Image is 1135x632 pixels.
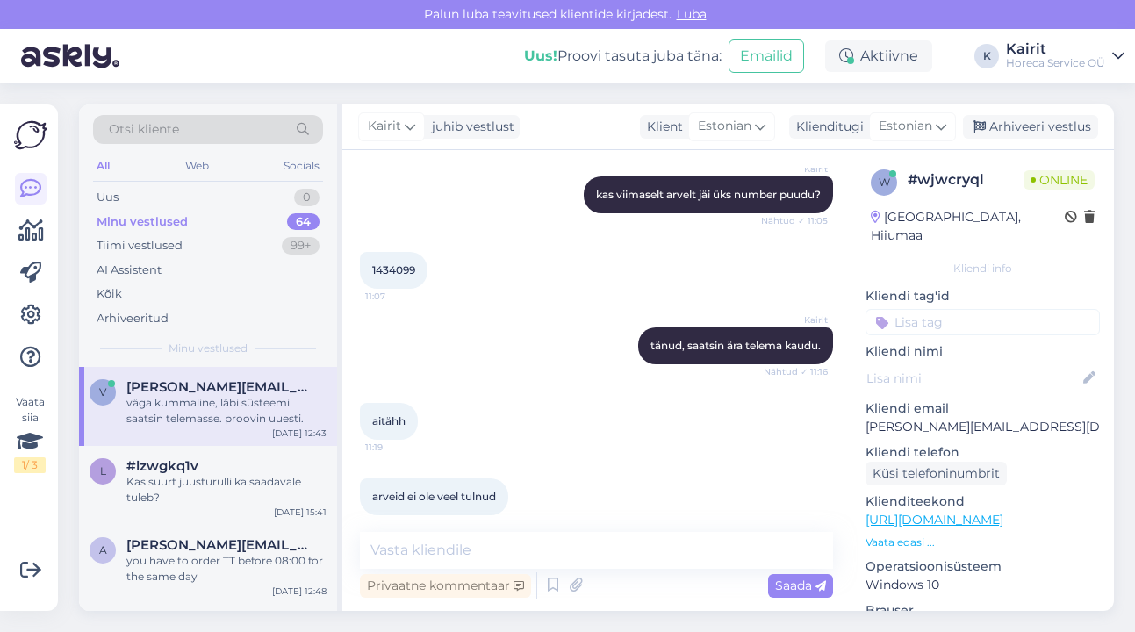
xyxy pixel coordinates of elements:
[650,339,821,352] span: tänud, saatsin ära telema kaudu.
[182,154,212,177] div: Web
[866,576,1100,594] p: Windows 10
[109,120,179,139] span: Otsi kliente
[126,395,327,427] div: väga kummaline, läbi süsteemi saatsin telemasse. proovin uuesti.
[368,117,401,136] span: Kairit
[729,39,804,73] button: Emailid
[169,341,248,356] span: Minu vestlused
[97,285,122,303] div: Kõik
[282,237,320,255] div: 99+
[866,309,1100,335] input: Lisa tag
[372,414,406,427] span: aitähh
[596,188,821,201] span: kas viimaselt arvelt jäi üks number puudu?
[97,237,183,255] div: Tiimi vestlused
[866,601,1100,620] p: Brauser
[524,46,722,67] div: Proovi tasuta juba täna:
[640,118,683,136] div: Klient
[365,441,431,454] span: 11:19
[272,585,327,598] div: [DATE] 12:48
[866,512,1003,528] a: [URL][DOMAIN_NAME]
[866,287,1100,305] p: Kliendi tag'id
[879,176,890,189] span: w
[126,474,327,506] div: Kas suurt juusturulli ka saadavale tuleb?
[93,154,113,177] div: All
[775,578,826,593] span: Saada
[14,118,47,152] img: Askly Logo
[1006,42,1105,56] div: Kairit
[97,213,188,231] div: Minu vestlused
[789,118,864,136] div: Klienditugi
[425,118,514,136] div: juhib vestlust
[762,313,828,327] span: Kairit
[126,458,198,474] span: #lzwgkq1v
[866,342,1100,361] p: Kliendi nimi
[99,385,106,399] span: v
[963,115,1098,139] div: Arhiveeri vestlus
[866,261,1100,276] div: Kliendi info
[866,492,1100,511] p: Klienditeekond
[672,6,712,22] span: Luba
[866,557,1100,576] p: Operatsioonisüsteem
[762,365,828,378] span: Nähtud ✓ 11:16
[866,462,1007,485] div: Küsi telefoninumbrit
[761,214,828,227] span: Nähtud ✓ 11:05
[99,543,107,557] span: a
[1024,170,1095,190] span: Online
[97,310,169,327] div: Arhiveeritud
[294,189,320,206] div: 0
[100,464,106,478] span: l
[97,262,162,279] div: AI Assistent
[908,169,1024,190] div: # wjwcryql
[974,44,999,68] div: K
[360,574,531,598] div: Privaatne kommentaar
[126,537,309,553] span: alice@kotkotempire.com
[866,535,1100,550] p: Vaata edasi ...
[871,208,1065,245] div: [GEOGRAPHIC_DATA], Hiiumaa
[866,443,1100,462] p: Kliendi telefon
[126,553,327,585] div: you have to order TT before 08:00 for the same day
[1006,42,1124,70] a: KairitHoreca Service OÜ
[825,40,932,72] div: Aktiivne
[126,379,309,395] span: virko.tugevus@delice.ee
[1006,56,1105,70] div: Horeca Service OÜ
[866,418,1100,436] p: [PERSON_NAME][EMAIL_ADDRESS][DOMAIN_NAME]
[866,369,1080,388] input: Lisa nimi
[14,457,46,473] div: 1 / 3
[274,506,327,519] div: [DATE] 15:41
[287,213,320,231] div: 64
[524,47,557,64] b: Uus!
[14,394,46,473] div: Vaata siia
[866,399,1100,418] p: Kliendi email
[272,427,327,440] div: [DATE] 12:43
[698,117,751,136] span: Estonian
[372,490,496,503] span: arveid ei ole veel tulnud
[762,162,828,176] span: Kairit
[372,263,415,276] span: 1434099
[280,154,323,177] div: Socials
[365,290,431,303] span: 11:07
[879,117,932,136] span: Estonian
[97,189,119,206] div: Uus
